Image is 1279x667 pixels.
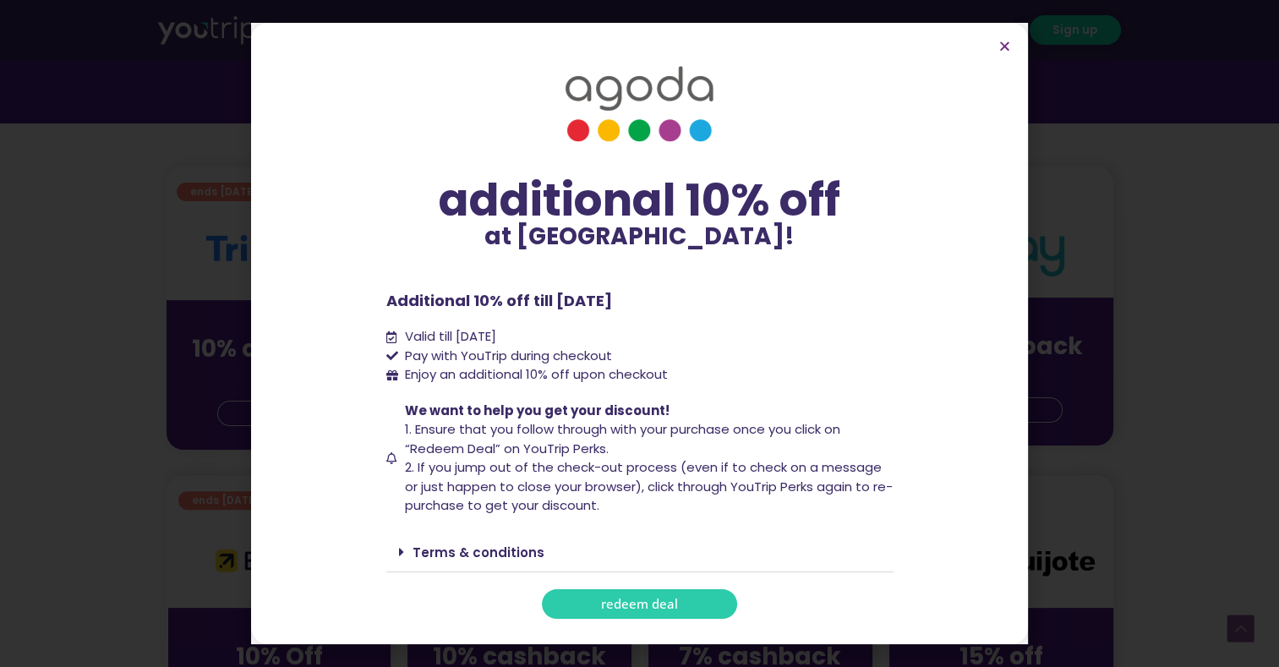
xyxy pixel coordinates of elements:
span: We want to help you get your discount! [405,402,670,419]
p: Additional 10% off till [DATE] [386,289,894,312]
span: 2. If you jump out of the check-out process (even if to check on a message or just happen to clos... [405,458,893,514]
span: Enjoy an additional 10% off upon checkout [405,365,668,383]
a: Terms & conditions [413,544,544,561]
span: Valid till [DATE] [401,327,496,347]
span: 1. Ensure that you follow through with your purchase once you click on “Redeem Deal” on YouTrip P... [405,420,840,457]
a: redeem deal [542,589,737,619]
span: redeem deal [601,598,678,610]
p: at [GEOGRAPHIC_DATA]! [386,225,894,249]
div: additional 10% off [386,176,894,225]
span: Pay with YouTrip during checkout [401,347,612,366]
a: Close [998,40,1011,52]
div: Terms & conditions [386,533,894,572]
